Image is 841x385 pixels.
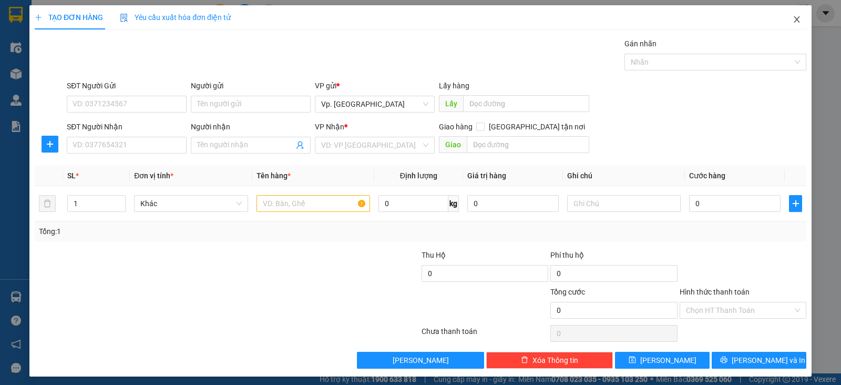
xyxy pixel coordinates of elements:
[689,171,725,180] span: Cước hàng
[439,95,463,112] span: Lấy
[789,195,802,212] button: plus
[393,354,449,366] span: [PERSON_NAME]
[67,171,76,180] span: SL
[315,80,435,92] div: VP gửi
[712,352,806,369] button: printer[PERSON_NAME] và In
[467,171,506,180] span: Giá trị hàng
[720,356,727,364] span: printer
[563,166,685,186] th: Ghi chú
[782,5,812,35] button: Close
[439,123,473,131] span: Giao hàng
[357,352,484,369] button: [PERSON_NAME]
[567,195,681,212] input: Ghi Chú
[789,199,802,208] span: plus
[467,195,559,212] input: 0
[640,354,696,366] span: [PERSON_NAME]
[422,251,446,259] span: Thu Hộ
[521,356,528,364] span: delete
[120,13,231,22] span: Yêu cầu xuất hóa đơn điện tử
[39,195,56,212] button: delete
[39,226,325,237] div: Tổng: 1
[615,352,710,369] button: save[PERSON_NAME]
[463,95,590,112] input: Dọc đường
[550,249,677,265] div: Phí thu hộ
[140,196,241,211] span: Khác
[191,121,311,133] div: Người nhận
[257,171,291,180] span: Tên hàng
[420,326,549,344] div: Chưa thanh toán
[680,288,750,296] label: Hình thức thanh toán
[467,136,590,153] input: Dọc đường
[257,195,370,212] input: VD: Bàn, Ghế
[485,121,589,133] span: [GEOGRAPHIC_DATA] tận nơi
[67,121,187,133] div: SĐT Người Nhận
[120,14,128,22] img: icon
[35,14,42,21] span: plus
[439,136,467,153] span: Giao
[42,140,58,148] span: plus
[793,15,801,24] span: close
[629,356,636,364] span: save
[42,136,58,153] button: plus
[732,354,805,366] span: [PERSON_NAME] và In
[191,80,311,92] div: Người gửi
[67,80,187,92] div: SĐT Người Gửi
[532,354,578,366] span: Xóa Thông tin
[550,288,585,296] span: Tổng cước
[448,195,459,212] span: kg
[439,82,469,90] span: Lấy hàng
[624,39,657,48] label: Gán nhãn
[134,171,173,180] span: Đơn vị tính
[400,171,437,180] span: Định lượng
[486,352,613,369] button: deleteXóa Thông tin
[35,13,103,22] span: TẠO ĐƠN HÀNG
[296,141,304,149] span: user-add
[321,96,428,112] span: Vp. Phan Rang
[315,123,344,131] span: VP Nhận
